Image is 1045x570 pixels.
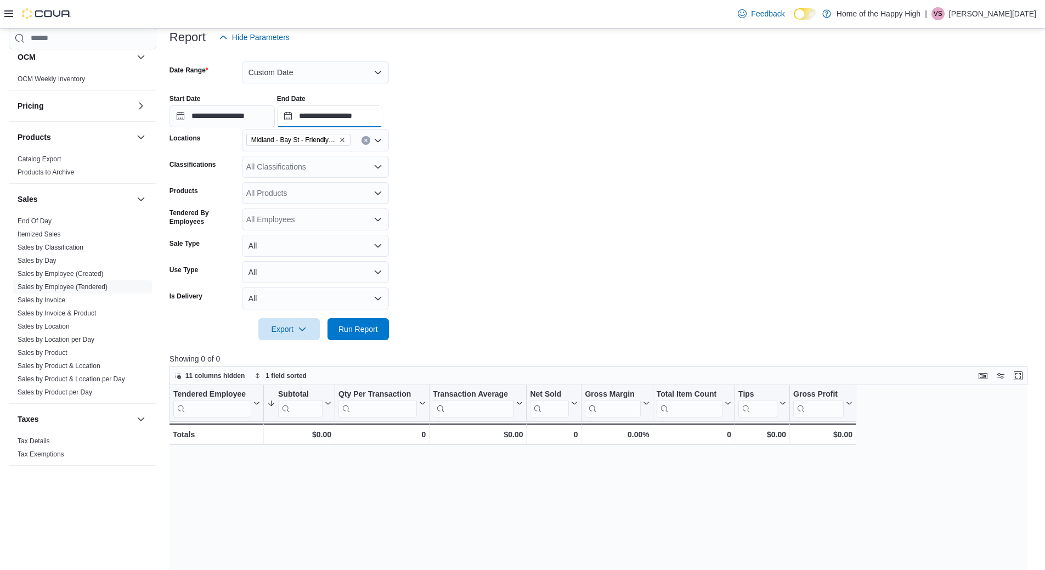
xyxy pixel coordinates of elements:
a: Sales by Employee (Tendered) [18,283,108,291]
span: Sales by Product [18,348,67,357]
a: Catalog Export [18,155,61,163]
div: Net Sold [530,390,569,417]
div: Tendered Employee [173,390,251,400]
div: Subtotal [278,390,323,417]
button: Transaction Average [433,390,523,417]
button: Products [18,132,132,143]
button: Sales [134,193,148,206]
span: Sales by Day [18,256,57,265]
span: 1 field sorted [266,371,307,380]
a: Sales by Day [18,257,57,264]
p: | [925,7,927,20]
div: $0.00 [267,428,331,441]
div: Qty Per Transaction [338,390,417,400]
button: OCM [18,52,132,63]
div: Tendered Employee [173,390,251,417]
label: Date Range [170,66,208,75]
div: Net Sold [530,390,569,400]
span: Sales by Location [18,322,70,331]
button: Export [258,318,320,340]
span: Run Report [338,324,378,335]
label: Tendered By Employees [170,208,238,226]
a: End Of Day [18,217,52,225]
label: Products [170,187,198,195]
a: Sales by Product per Day [18,388,92,396]
div: Vincent Sunday [931,7,945,20]
button: Qty Per Transaction [338,390,426,417]
a: Sales by Location per Day [18,336,94,343]
label: Use Type [170,266,198,274]
div: Totals [173,428,260,441]
div: 0 [530,428,578,441]
div: Gross Margin [585,390,640,400]
span: Midland - Bay St - Friendly Stranger [246,134,351,146]
button: Pricing [18,100,132,111]
label: Start Date [170,94,201,103]
a: Sales by Product & Location [18,362,100,370]
a: Products to Archive [18,168,74,176]
h3: Taxes [18,414,39,425]
a: Sales by Invoice [18,296,65,304]
h3: Pricing [18,100,43,111]
a: Sales by Invoice & Product [18,309,96,317]
button: Tendered Employee [173,390,260,417]
img: Cova [22,8,71,19]
a: Itemized Sales [18,230,61,238]
button: Tips [738,390,786,417]
button: Hide Parameters [214,26,294,48]
div: 0.00% [585,428,649,441]
label: End Date [277,94,306,103]
input: Dark Mode [794,8,817,20]
span: Sales by Product & Location [18,362,100,370]
div: $0.00 [433,428,523,441]
h3: Products [18,132,51,143]
div: Products [9,153,156,183]
div: $0.00 [793,428,852,441]
button: Keyboard shortcuts [976,369,990,382]
div: Subtotal [278,390,323,400]
span: Export [265,318,313,340]
a: Feedback [733,3,789,25]
button: 1 field sorted [250,369,311,382]
div: Gross Margin [585,390,640,417]
label: Classifications [170,160,216,169]
a: Sales by Classification [18,244,83,251]
button: Custom Date [242,61,389,83]
button: Gross Profit [793,390,852,417]
span: Sales by Employee (Tendered) [18,283,108,291]
button: All [242,235,389,257]
span: Sales by Classification [18,243,83,252]
input: Press the down key to open a popover containing a calendar. [277,105,382,127]
h3: OCM [18,52,36,63]
span: Sales by Invoice & Product [18,309,96,318]
span: Tax Exemptions [18,450,64,459]
div: Sales [9,215,156,403]
button: Open list of options [374,162,382,171]
div: Tips [738,390,777,417]
label: Is Delivery [170,292,202,301]
button: Clear input [361,136,370,145]
button: Run Report [327,318,389,340]
h3: Report [170,31,206,44]
p: Home of the Happy High [837,7,920,20]
button: All [242,287,389,309]
button: All [242,261,389,283]
h3: Sales [18,194,38,205]
button: OCM [134,50,148,64]
div: Transaction Average [433,390,514,400]
span: Feedback [751,8,784,19]
span: Products to Archive [18,168,74,177]
button: Enter fullscreen [1012,369,1025,382]
div: 0 [656,428,731,441]
button: Taxes [18,414,132,425]
button: Open list of options [374,136,382,145]
div: Qty Per Transaction [338,390,417,417]
a: Sales by Employee (Created) [18,270,104,278]
span: Sales by Employee (Created) [18,269,104,278]
a: OCM Weekly Inventory [18,75,85,83]
button: Products [134,131,148,144]
a: Sales by Product & Location per Day [18,375,125,383]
